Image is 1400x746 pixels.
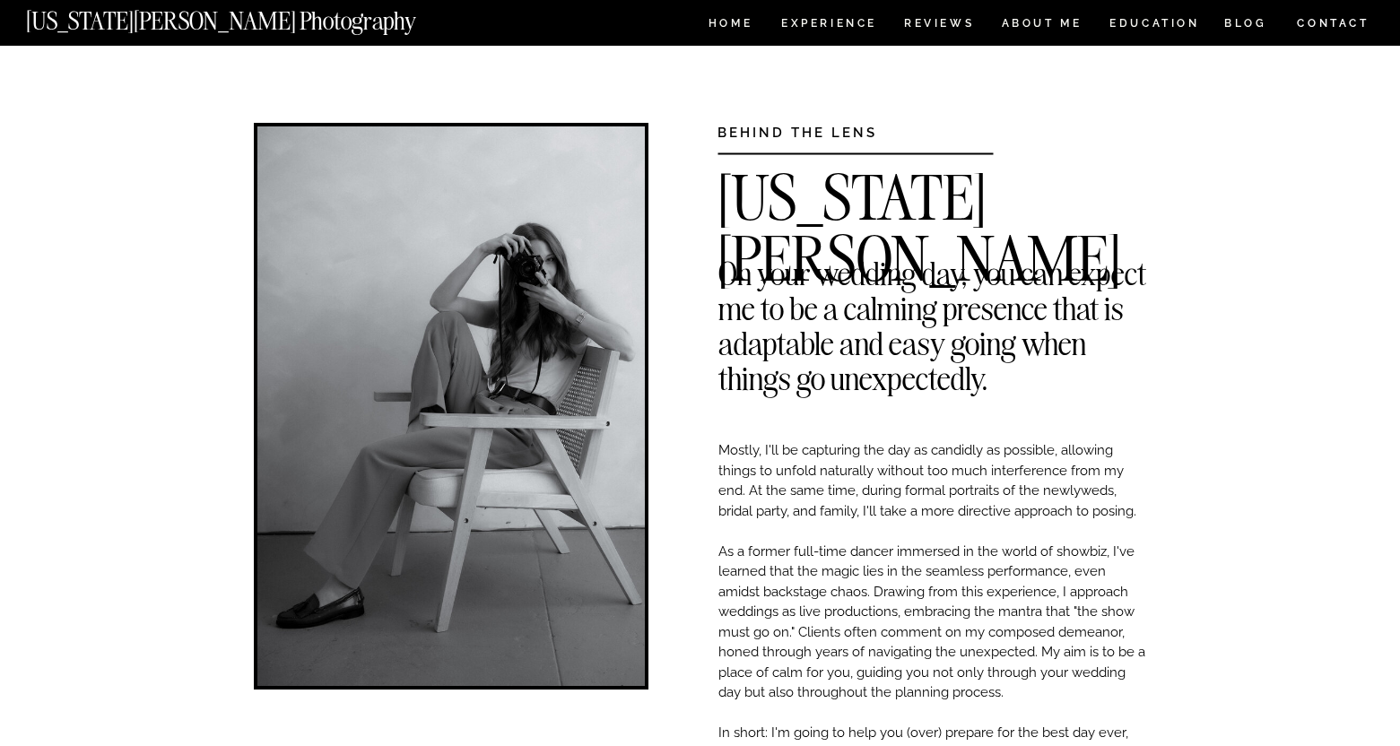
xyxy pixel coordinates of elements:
h2: [US_STATE][PERSON_NAME] [717,168,1147,195]
a: BLOG [1224,18,1267,33]
a: REVIEWS [904,18,971,33]
a: EDUCATION [1108,18,1202,33]
h3: BEHIND THE LENS [717,123,937,136]
a: HOME [705,18,756,33]
a: CONTACT [1296,13,1370,33]
a: ABOUT ME [1001,18,1083,33]
a: [US_STATE][PERSON_NAME] Photography [26,9,476,24]
a: Experience [781,18,875,33]
h2: On your wedding day, you can expect me to be a calming presence that is adaptable and easy going ... [718,256,1147,282]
